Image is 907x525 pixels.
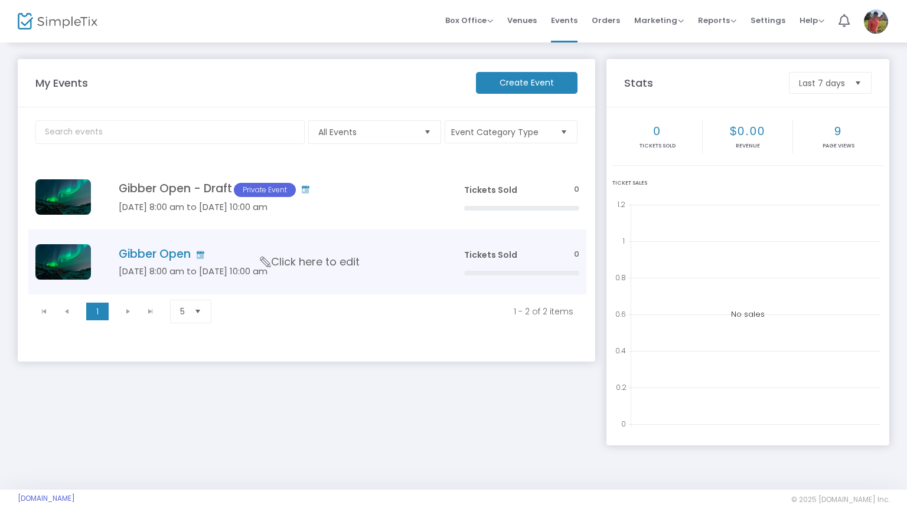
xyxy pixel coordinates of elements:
[612,179,883,188] div: Ticket Sales
[119,247,429,261] h4: Gibber Open
[551,5,578,35] span: Events
[233,306,573,317] kendo-pager-info: 1 - 2 of 2 items
[35,120,305,144] input: Search events
[30,75,470,91] m-panel-title: My Events
[35,244,91,280] img: img_lights.jpg
[190,300,206,323] button: Select
[799,77,845,89] span: Last 7 days
[698,15,736,26] span: Reports
[119,202,429,212] h5: [DATE] 8:00 am to [DATE] 10:00 am
[180,306,185,317] span: 5
[119,266,429,277] h5: [DATE] 8:00 am to [DATE] 10:00 am
[464,184,517,196] span: Tickets Sold
[445,15,493,26] span: Box Office
[592,5,620,35] span: Orders
[751,5,785,35] span: Settings
[419,121,436,143] button: Select
[634,15,684,26] span: Marketing
[119,182,429,197] h4: Gibber Open - Draft
[612,196,883,432] div: No sales
[507,5,537,35] span: Venues
[35,179,91,215] img: img_lights.jpg
[318,126,415,138] span: All Events
[704,142,791,150] p: Revenue
[234,183,296,197] span: Private Event
[18,494,75,503] a: [DOMAIN_NAME]
[574,249,579,260] span: 0
[445,120,578,143] button: Event Category Type
[28,165,586,294] div: Data table
[574,184,579,195] span: 0
[618,75,783,91] m-panel-title: Stats
[464,249,517,261] span: Tickets Sold
[794,142,882,150] p: Page Views
[476,72,578,94] m-button: Create Event
[791,495,889,504] span: © 2025 [DOMAIN_NAME] Inc.
[86,303,109,320] span: Page 1
[800,15,824,26] span: Help
[614,124,701,138] h2: 0
[704,124,791,138] h2: $0.00
[614,142,701,150] p: Tickets sold
[850,73,866,93] button: Select
[794,124,882,138] h2: 9
[260,254,360,270] span: Click here to edit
